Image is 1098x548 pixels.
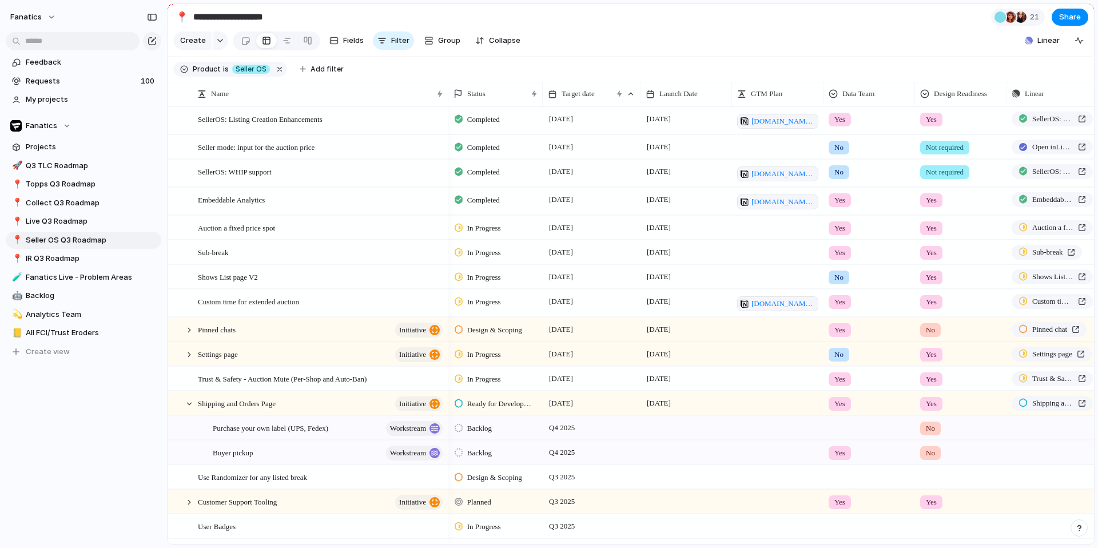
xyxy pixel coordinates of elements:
[546,221,576,235] span: [DATE]
[1012,192,1093,207] a: Embeddable Analytics
[6,306,161,323] a: 💫Analytics Team
[467,398,533,410] span: Ready for Development
[751,168,815,180] span: [DOMAIN_NAME][URL]
[1012,245,1082,260] a: Sub-break
[6,269,161,286] a: 🧪Fanatics Live - Problem Areas
[834,398,845,410] span: Yes
[1032,398,1073,409] span: Shipping and Orders Page
[6,157,161,174] div: 🚀Q3 TLC Roadmap
[6,287,161,304] a: 🤖Backlog
[26,346,70,358] span: Create view
[419,31,466,50] button: Group
[659,88,698,100] span: Launch Date
[6,250,161,267] a: 📍IR Q3 Roadmap
[834,447,845,459] span: Yes
[198,295,299,308] span: Custom time for extended auction
[546,112,576,126] span: [DATE]
[737,166,818,181] a: [DOMAIN_NAME][URL]
[834,374,845,385] span: Yes
[926,247,937,259] span: Yes
[546,347,576,361] span: [DATE]
[751,116,815,127] span: [DOMAIN_NAME][URL]
[926,296,937,308] span: Yes
[198,165,272,178] span: SellerOS: WHIP support
[12,327,20,340] div: 📒
[751,88,782,100] span: GTM Plan
[934,88,987,100] span: Design Readiness
[10,290,22,301] button: 🤖
[10,216,22,227] button: 📍
[438,35,460,46] span: Group
[1032,348,1072,360] span: Settings page
[26,327,157,339] span: All FCI/Trust Eroders
[842,88,874,100] span: Data Team
[644,295,674,308] span: [DATE]
[644,165,674,178] span: [DATE]
[644,270,674,284] span: [DATE]
[6,73,161,90] a: Requests100
[546,470,578,484] span: Q3 2025
[395,323,443,337] button: initiative
[311,64,344,74] span: Add filter
[1012,112,1093,126] a: SellerOS: Listing Creation Enhancements
[644,112,674,126] span: [DATE]
[198,495,277,508] span: Customer Support Tooling
[1012,220,1093,235] a: Auction a fixed price spot
[644,221,674,235] span: [DATE]
[467,423,492,434] span: Backlog
[6,176,161,193] a: 📍Topps Q3 Roadmap
[6,343,161,360] button: Create view
[926,194,937,206] span: Yes
[467,349,501,360] span: In Progress
[176,9,188,25] div: 📍
[834,247,845,259] span: Yes
[12,178,20,191] div: 📍
[751,196,815,208] span: [DOMAIN_NAME][URL]
[10,272,22,283] button: 🧪
[546,495,578,509] span: Q3 2025
[834,142,844,153] span: No
[10,235,22,246] button: 📍
[390,420,426,436] span: workstream
[198,270,258,283] span: Shows List page V2
[546,165,576,178] span: [DATE]
[26,178,157,190] span: Topps Q3 Roadmap
[399,347,426,363] span: initiative
[737,194,818,209] a: [DOMAIN_NAME][URL]
[834,166,844,178] span: No
[173,8,191,26] button: 📍
[26,253,157,264] span: IR Q3 Roadmap
[193,64,221,74] span: Product
[198,245,228,259] span: Sub-break
[26,94,157,105] span: My projects
[5,8,62,26] button: fanatics
[6,117,161,134] button: Fanatics
[926,114,937,125] span: Yes
[386,446,443,460] button: workstream
[926,374,937,385] span: Yes
[926,166,964,178] span: Not required
[373,31,414,50] button: Filter
[198,519,236,533] span: User Badges
[198,193,265,206] span: Embeddable Analytics
[926,349,937,360] span: Yes
[926,497,937,508] span: Yes
[230,63,272,76] button: Seller OS
[926,423,935,434] span: No
[399,322,426,338] span: initiative
[198,372,367,385] span: Trust & Safety - Auction Mute (Per-Shop and Auto-Ban)
[546,270,576,284] span: [DATE]
[236,64,266,74] span: Seller OS
[467,223,501,234] span: In Progress
[644,193,674,207] span: [DATE]
[26,290,157,301] span: Backlog
[26,57,157,68] span: Feedback
[6,194,161,212] div: 📍Collect Q3 Roadmap
[1020,32,1064,49] button: Linear
[198,140,315,153] span: Seller mode: input for the auction price
[26,120,57,132] span: Fanatics
[737,114,818,129] a: [DOMAIN_NAME][URL]
[926,324,935,336] span: No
